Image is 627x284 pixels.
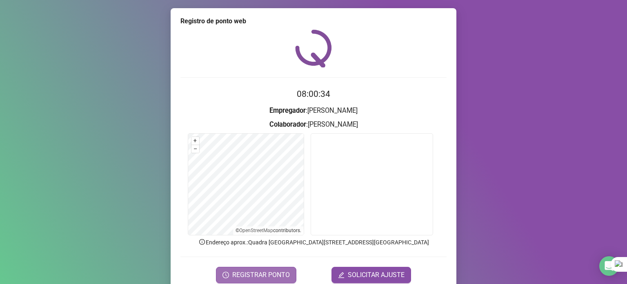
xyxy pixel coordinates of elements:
time: 08:00:34 [297,89,330,99]
a: OpenStreetMap [239,228,273,233]
p: Endereço aprox. : Quadra [GEOGRAPHIC_DATA][STREET_ADDRESS][GEOGRAPHIC_DATA] [180,238,447,247]
img: QRPoint [295,29,332,67]
strong: Empregador [269,107,306,114]
h3: : [PERSON_NAME] [180,119,447,130]
span: REGISTRAR PONTO [232,270,290,280]
span: info-circle [198,238,206,246]
li: © contributors. [236,228,301,233]
div: Registro de ponto web [180,16,447,26]
strong: Colaborador [269,121,306,128]
span: clock-circle [222,272,229,278]
button: – [191,145,199,153]
span: SOLICITAR AJUSTE [348,270,405,280]
button: + [191,137,199,145]
div: Open Intercom Messenger [599,256,619,276]
span: edit [338,272,345,278]
h3: : [PERSON_NAME] [180,105,447,116]
button: REGISTRAR PONTO [216,267,296,283]
button: editSOLICITAR AJUSTE [331,267,411,283]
